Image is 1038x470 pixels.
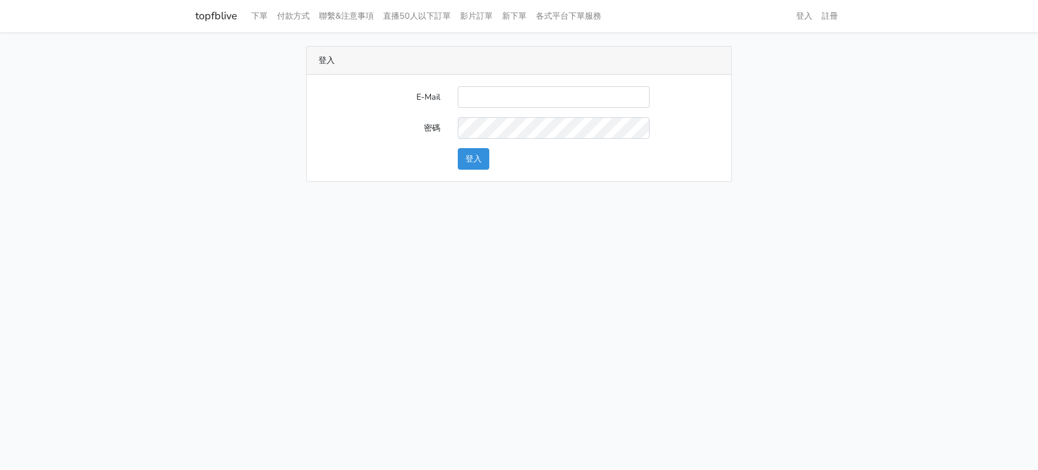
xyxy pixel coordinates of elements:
[247,5,272,27] a: 下單
[272,5,314,27] a: 付款方式
[791,5,817,27] a: 登入
[497,5,531,27] a: 新下單
[195,5,237,27] a: topfblive
[314,5,378,27] a: 聯繫&注意事項
[310,86,449,108] label: E-Mail
[310,117,449,139] label: 密碼
[531,5,606,27] a: 各式平台下單服務
[455,5,497,27] a: 影片訂單
[458,148,489,170] button: 登入
[307,47,731,75] div: 登入
[817,5,843,27] a: 註冊
[378,5,455,27] a: 直播50人以下訂單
